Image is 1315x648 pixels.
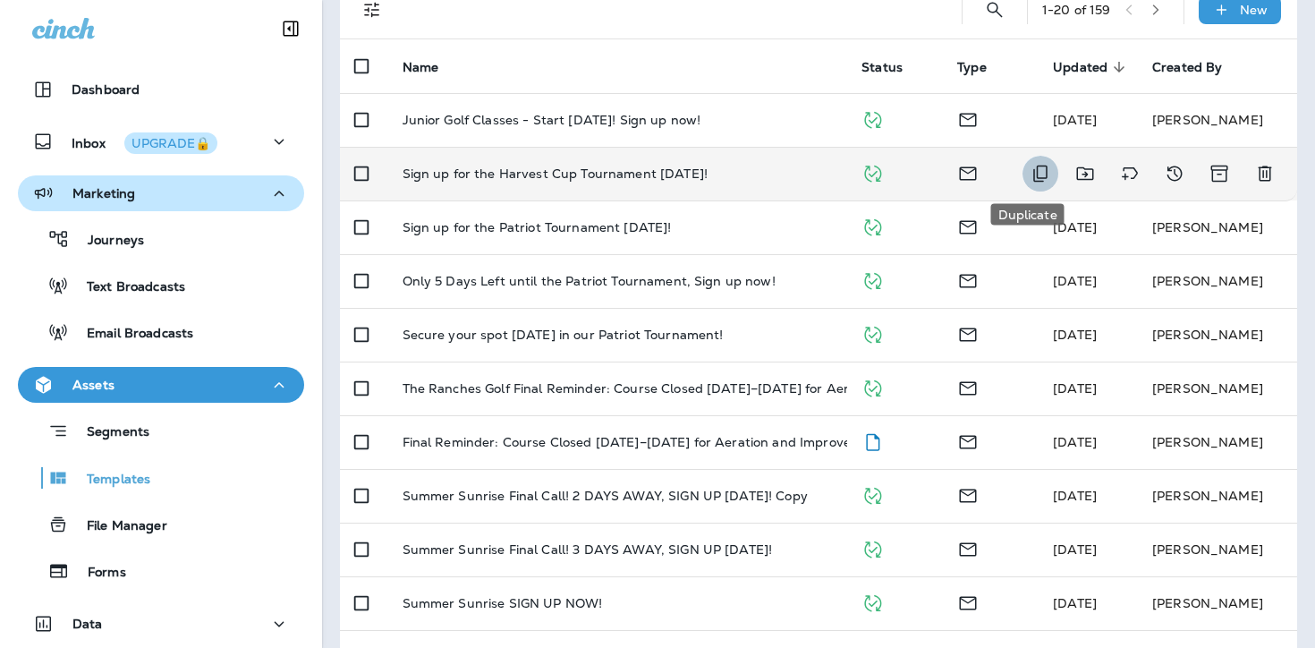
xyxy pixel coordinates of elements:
[1053,595,1097,611] span: Dante Strom
[18,267,304,304] button: Text Broadcasts
[18,412,304,450] button: Segments
[957,486,979,502] span: Email
[957,593,979,610] span: Email
[403,274,776,288] p: Only 5 Days Left until the Patriot Tournament, Sign up now!
[1138,93,1297,147] td: [PERSON_NAME]
[1138,308,1297,362] td: [PERSON_NAME]
[18,367,304,403] button: Assets
[18,175,304,211] button: Marketing
[72,82,140,97] p: Dashboard
[861,325,884,341] span: Published
[18,72,304,107] button: Dashboard
[957,164,979,180] span: Email
[403,60,439,75] span: Name
[861,432,884,448] span: Draft
[69,472,150,489] p: Templates
[1138,362,1297,415] td: [PERSON_NAME]
[1152,60,1222,75] span: Created By
[18,459,304,497] button: Templates
[1042,3,1111,17] div: 1 - 20 of 159
[1053,380,1097,396] span: Dante Strom
[957,60,987,75] span: Type
[403,435,890,449] p: Final Reminder: Course Closed [DATE]–[DATE] for Aeration and Improvements
[18,220,304,258] button: Journeys
[861,540,884,556] span: Published
[18,606,304,642] button: Data
[861,110,884,126] span: Published
[1053,327,1097,343] span: Dante Strom
[957,432,979,448] span: Email
[70,565,126,582] p: Forms
[403,381,1002,396] p: The Ranches Golf Final Reminder: Course Closed [DATE]–[DATE] for Aeration and Improvements
[131,137,210,149] div: UPGRADE🔒
[70,233,144,250] p: Journeys
[1053,488,1097,504] span: Dante Strom
[1157,156,1192,192] button: View Changelog
[1053,541,1097,558] span: Dante Strom
[18,313,304,351] button: Email Broadcasts
[991,204,1065,226] div: Duplicate
[861,60,903,75] span: Status
[1053,112,1097,128] span: Dante Strom
[403,596,603,610] p: Summer Sunrise SIGN UP NOW!
[69,424,149,442] p: Segments
[1240,3,1268,17] p: New
[403,489,808,503] p: Summer Sunrise Final Call! 2 DAYS AWAY, SIGN UP [DATE]! Copy
[403,166,708,181] p: Sign up for the Harvest Cup Tournament [DATE]!
[1201,156,1238,192] button: Archive
[1053,60,1107,75] span: Updated
[861,379,884,395] span: Published
[1053,219,1097,235] span: Dante Strom
[957,217,979,234] span: Email
[69,518,167,535] p: File Manager
[403,220,672,234] p: Sign up for the Patriot Tournament [DATE]!
[957,110,979,126] span: Email
[1067,156,1103,192] button: Move to folder
[957,271,979,287] span: Email
[861,486,884,502] span: Published
[1053,273,1097,289] span: Dante Strom
[1152,59,1245,75] span: Created By
[403,113,701,127] p: Junior Golf Classes - Start [DATE]! Sign up now!
[957,379,979,395] span: Email
[861,271,884,287] span: Published
[403,542,773,557] p: Summer Sunrise Final Call! 3 DAYS AWAY, SIGN UP [DATE]!
[1022,156,1058,192] button: Duplicate
[69,326,193,343] p: Email Broadcasts
[1138,200,1297,254] td: [PERSON_NAME]
[403,59,462,75] span: Name
[1053,434,1097,450] span: Dante Strom
[861,59,926,75] span: Status
[957,540,979,556] span: Email
[72,378,115,392] p: Assets
[69,279,185,296] p: Text Broadcasts
[1138,576,1297,630] td: [PERSON_NAME]
[957,325,979,341] span: Email
[1112,156,1148,192] button: Add tags
[1138,523,1297,576] td: [PERSON_NAME]
[957,59,1010,75] span: Type
[1138,254,1297,308] td: [PERSON_NAME]
[18,506,304,543] button: File Manager
[861,164,884,180] span: Published
[18,552,304,590] button: Forms
[18,124,304,159] button: InboxUPGRADE🔒
[72,617,103,631] p: Data
[1053,59,1131,75] span: Updated
[72,132,217,151] p: Inbox
[861,217,884,234] span: Published
[1247,156,1283,192] button: Delete
[266,11,316,47] button: Collapse Sidebar
[1138,415,1297,469] td: [PERSON_NAME]
[124,132,217,154] button: UPGRADE🔒
[72,186,135,200] p: Marketing
[861,593,884,610] span: Published
[403,328,724,342] p: Secure your spot [DATE] in our Patriot Tournament!
[1138,469,1297,523] td: [PERSON_NAME]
